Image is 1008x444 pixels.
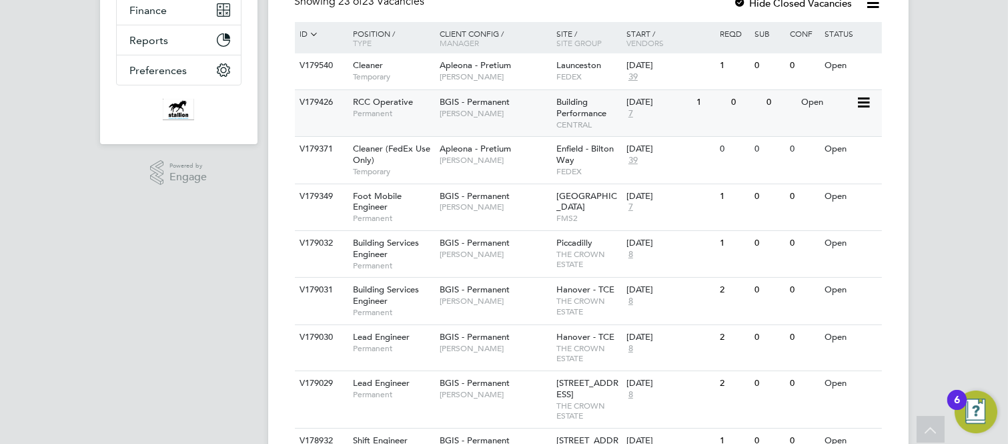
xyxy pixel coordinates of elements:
div: Start / [623,22,716,54]
span: Hanover - TCE [556,284,614,295]
div: Position / [343,22,436,54]
span: Foot Mobile Engineer [353,190,402,213]
div: [DATE] [626,332,713,343]
div: 2 [716,371,751,396]
div: 0 [751,231,786,256]
span: Site Group [556,37,602,48]
span: Manager [440,37,479,48]
div: ID [297,22,344,46]
div: [DATE] [626,238,713,249]
span: BGIS - Permanent [440,284,510,295]
span: Permanent [353,213,433,224]
div: 0 [787,278,821,302]
span: Cleaner [353,59,383,71]
div: Open [821,137,879,162]
div: V179371 [297,137,344,162]
span: 7 [626,108,635,120]
span: FEDEX [556,71,620,82]
span: [PERSON_NAME] [440,155,550,166]
div: 0 [787,371,821,396]
span: Engage [169,172,207,183]
div: V179540 [297,53,344,78]
span: Permanent [353,260,433,271]
span: THE CROWN ESTATE [556,249,620,270]
div: Open [821,53,879,78]
div: 0 [763,90,798,115]
span: Permanent [353,343,433,354]
span: Vendors [626,37,664,48]
span: 7 [626,202,635,213]
span: BGIS - Permanent [440,96,510,107]
div: 1 [693,90,728,115]
div: 0 [751,53,786,78]
span: Piccadilly [556,237,592,248]
div: Status [821,22,879,45]
img: stallionrecruitment-logo-retina.png [163,99,193,120]
span: THE CROWN ESTATE [556,343,620,364]
div: 1 [716,231,751,256]
div: 0 [787,184,821,209]
span: BGIS - Permanent [440,190,510,202]
div: 0 [787,325,821,350]
button: Reports [117,25,241,55]
div: Open [821,231,879,256]
span: FEDEX [556,166,620,177]
div: 0 [751,278,786,302]
div: V179031 [297,278,344,302]
span: BGIS - Permanent [440,237,510,248]
span: RCC Operative [353,96,413,107]
span: [PERSON_NAME] [440,249,550,260]
span: [PERSON_NAME] [440,389,550,400]
span: CENTRAL [556,120,620,130]
div: [DATE] [626,60,713,71]
div: 0 [751,184,786,209]
span: Cleaner (FedEx Use Only) [353,143,430,166]
div: Open [798,90,856,115]
div: [DATE] [626,284,713,296]
span: Enfield - Bilton Way [556,143,614,166]
span: 39 [626,71,640,83]
span: Powered by [169,160,207,172]
div: [DATE] [626,378,713,389]
span: Building Performance [556,96,606,119]
div: 6 [954,400,960,417]
span: [PERSON_NAME] [440,202,550,212]
div: 0 [751,137,786,162]
div: Sub [751,22,786,45]
span: [PERSON_NAME] [440,296,550,306]
span: 39 [626,155,640,166]
div: V179426 [297,90,344,115]
a: Go to home page [116,99,241,120]
div: [DATE] [626,191,713,202]
span: [GEOGRAPHIC_DATA] [556,190,617,213]
span: [PERSON_NAME] [440,108,550,119]
span: BGIS - Permanent [440,377,510,389]
div: 0 [751,325,786,350]
span: THE CROWN ESTATE [556,296,620,316]
div: V179029 [297,371,344,396]
div: V179030 [297,325,344,350]
div: 1 [716,53,751,78]
div: 0 [787,53,821,78]
div: Conf [787,22,821,45]
div: 0 [787,137,821,162]
span: Permanent [353,108,433,119]
span: 8 [626,389,635,401]
div: V179349 [297,184,344,209]
span: Permanent [353,389,433,400]
button: Preferences [117,55,241,85]
div: 0 [751,371,786,396]
span: Temporary [353,166,433,177]
div: Reqd [716,22,751,45]
div: V179032 [297,231,344,256]
span: 8 [626,296,635,307]
span: Reports [130,34,169,47]
div: [DATE] [626,144,713,155]
div: Open [821,184,879,209]
span: FMS2 [556,213,620,224]
div: 0 [728,90,763,115]
span: Apleona - Pretium [440,143,511,154]
span: Launceston [556,59,601,71]
span: Type [353,37,372,48]
a: Powered byEngage [150,160,207,186]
